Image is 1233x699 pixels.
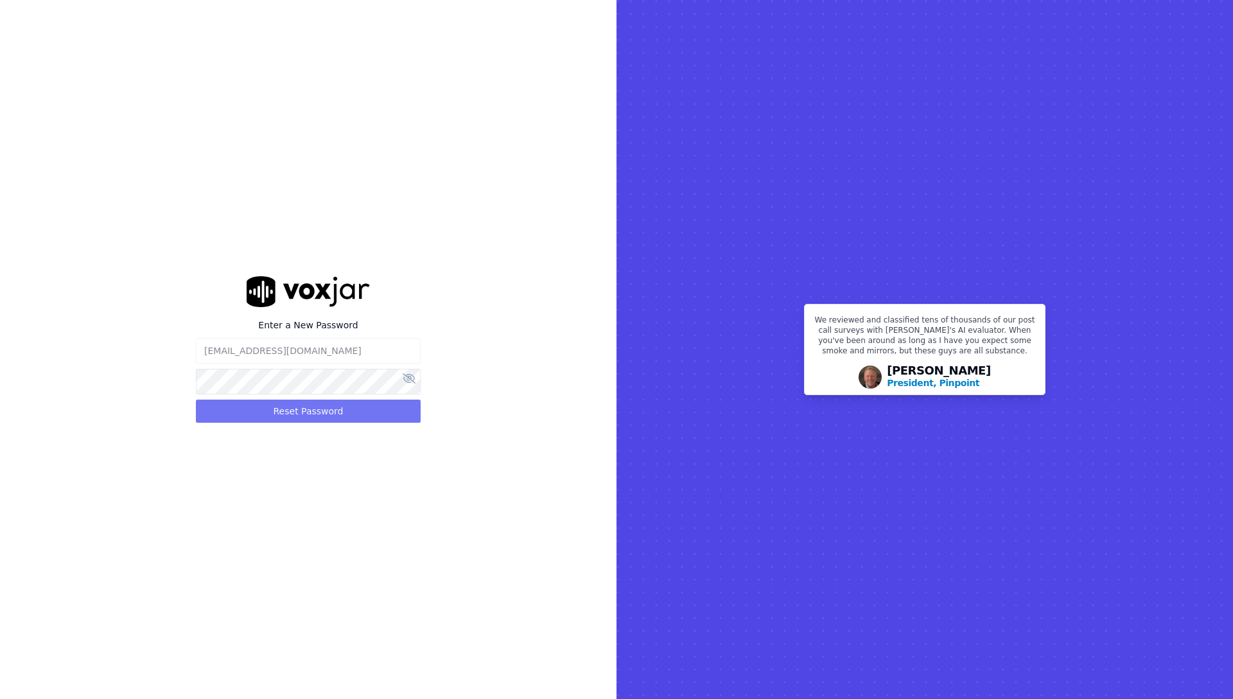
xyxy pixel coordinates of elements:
input: Email [196,338,421,364]
label: Enter a New Password [258,320,358,330]
p: We reviewed and classified tens of thousands of our post call surveys with [PERSON_NAME]'s AI eva... [812,315,1037,361]
img: Avatar [859,366,882,389]
p: President, Pinpoint [887,376,979,389]
button: Reset Password [196,400,421,423]
img: logo [247,276,370,306]
div: [PERSON_NAME] [887,365,991,389]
